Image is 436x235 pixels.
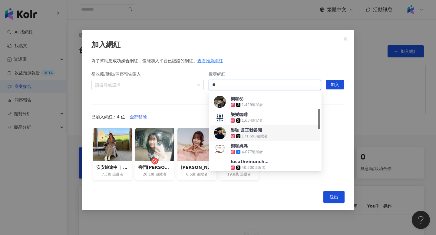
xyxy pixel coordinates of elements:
[343,37,348,41] span: close
[231,127,262,133] div: 樂咖 反正我很閒
[214,127,226,139] img: KOL Avatar
[210,141,320,157] div: 樂咖媽媽
[91,57,345,64] div: 為了幫助您成功媒合網紅，僅能加入平台已認證的網紅。
[323,191,345,203] button: 送出
[214,143,226,155] img: KOL Avatar
[242,118,263,123] div: 1,634 追蹤者
[112,172,123,177] span: 追蹤者
[125,112,152,122] button: 全部移除
[240,172,251,177] span: 追蹤者
[138,164,171,171] div: 旁門[PERSON_NAME]
[231,159,270,165] div: locathemunchkin
[130,112,147,122] span: 全部移除
[210,94,320,110] div: 樂咖㋡
[91,40,345,50] div: 加入網紅
[210,125,320,141] div: 樂咖 反正我很閒
[210,157,320,172] div: locathemunchkin
[102,172,111,177] span: 7.3萬
[242,150,263,155] div: 4,077 追蹤者
[209,71,230,77] label: 搜尋網紅
[180,164,213,171] div: [PERSON_NAME]/YY☁️
[231,143,248,149] div: 樂咖媽媽
[210,110,320,125] div: 樂樂咖啡
[156,172,167,177] span: 追蹤者
[214,111,226,124] img: KOL Avatar
[242,102,263,108] div: 1,429 追蹤者
[143,172,155,177] span: 20.1萬
[212,80,317,90] input: 搜尋網紅
[227,172,239,177] span: 19.8萬
[330,195,338,199] span: 送出
[186,172,196,177] span: 8.5萬
[326,80,344,89] button: 加入
[214,96,226,108] img: KOL Avatar
[96,164,129,171] div: 安安旅途中 ｜旅遊 ｜ 住宿 ｜ 穿搭
[197,57,223,64] div: 查看推薦網紅
[242,165,265,170] div: 40,500 追蹤者
[91,112,345,122] div: 已加入網紅：4 位
[339,33,352,45] button: Close
[331,80,339,90] span: 加入
[231,96,243,102] div: 樂咖㋡
[91,71,145,77] label: 從收藏/活動/洞察報告匯入
[242,134,268,139] div: 171,590 追蹤者
[214,159,226,171] img: KOL Avatar
[231,111,248,117] div: 樂樂咖啡
[197,172,208,177] span: 追蹤者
